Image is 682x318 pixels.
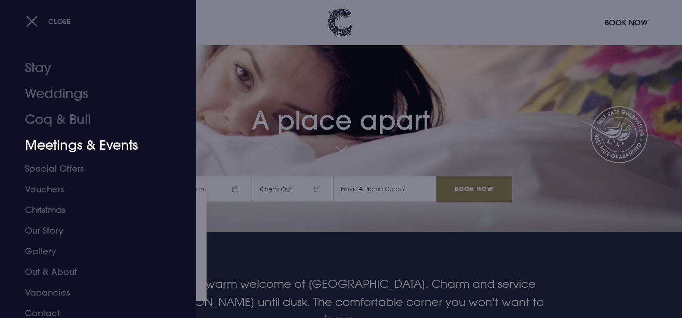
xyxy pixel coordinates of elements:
a: Vouchers [25,179,161,200]
a: Meetings & Events [25,133,161,158]
a: Christmas [25,200,161,220]
a: Coq & Bull [25,107,161,133]
a: Our Story [25,220,161,241]
span: Close [48,17,71,26]
a: Stay [25,55,161,81]
a: Vacancies [25,282,161,303]
a: Gallery [25,241,161,262]
button: Close [26,12,71,30]
a: Weddings [25,81,161,107]
a: Special Offers [25,158,161,179]
a: Out & About [25,262,161,282]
